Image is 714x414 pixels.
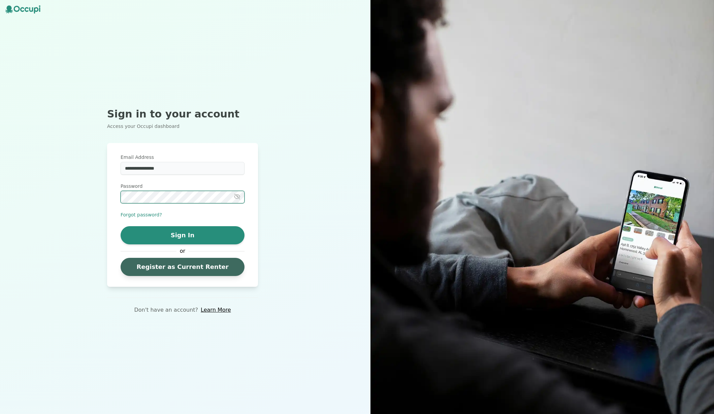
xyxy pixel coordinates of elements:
[121,226,245,244] button: Sign In
[107,123,258,130] p: Access your Occupi dashboard
[121,183,245,189] label: Password
[201,306,231,314] a: Learn More
[121,211,162,218] button: Forgot password?
[176,247,189,255] span: or
[121,258,245,276] a: Register as Current Renter
[107,108,258,120] h2: Sign in to your account
[134,306,198,314] p: Don't have an account?
[121,154,245,161] label: Email Address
